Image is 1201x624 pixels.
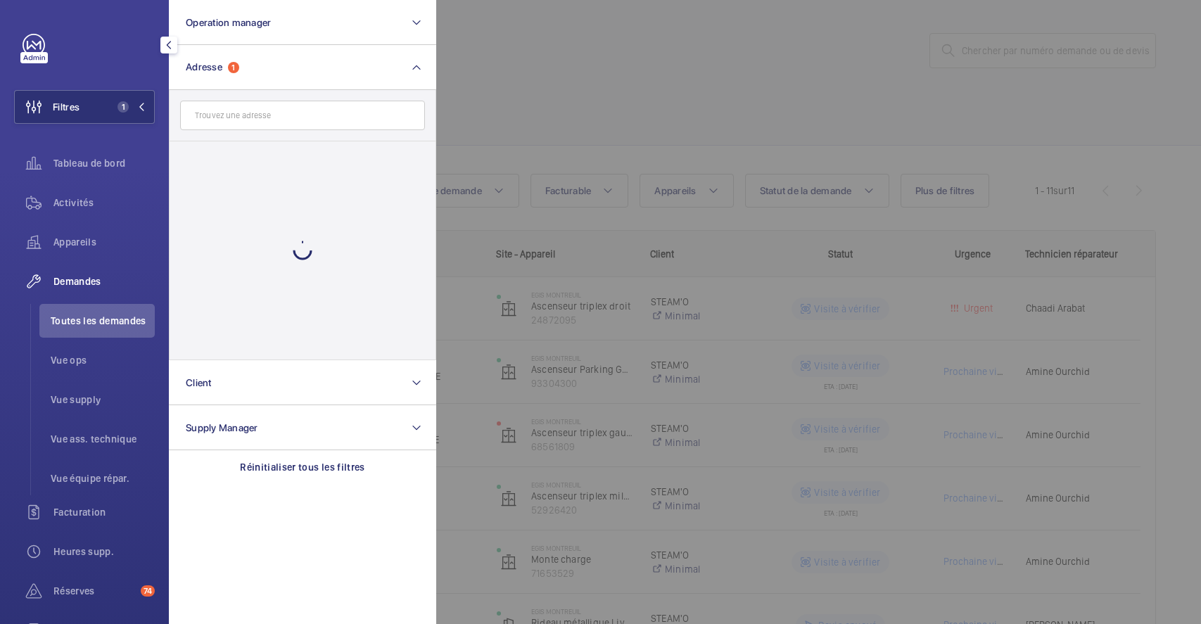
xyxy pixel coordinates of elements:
[51,393,155,407] span: Vue supply
[51,353,155,367] span: Vue ops
[51,432,155,446] span: Vue ass. technique
[53,235,155,249] span: Appareils
[51,314,155,328] span: Toutes les demandes
[14,90,155,124] button: Filtres1
[141,585,155,597] span: 74
[51,471,155,485] span: Vue équipe répar.
[53,505,155,519] span: Facturation
[53,156,155,170] span: Tableau de bord
[53,196,155,210] span: Activités
[117,101,129,113] span: 1
[53,584,135,598] span: Réserves
[53,100,80,114] span: Filtres
[53,274,155,288] span: Demandes
[53,545,155,559] span: Heures supp.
